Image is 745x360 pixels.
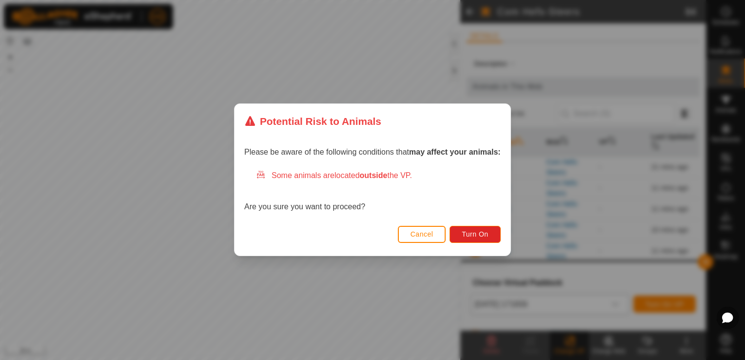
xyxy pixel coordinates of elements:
[244,148,501,157] span: Please be aware of the following conditions that
[360,172,388,180] strong: outside
[244,114,381,129] div: Potential Risk to Animals
[256,170,501,182] div: Some animals are
[334,172,412,180] span: located the VP.
[398,226,446,243] button: Cancel
[409,148,501,157] strong: may affect your animals:
[411,231,433,239] span: Cancel
[450,226,501,243] button: Turn On
[244,170,501,213] div: Are you sure you want to proceed?
[462,231,489,239] span: Turn On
